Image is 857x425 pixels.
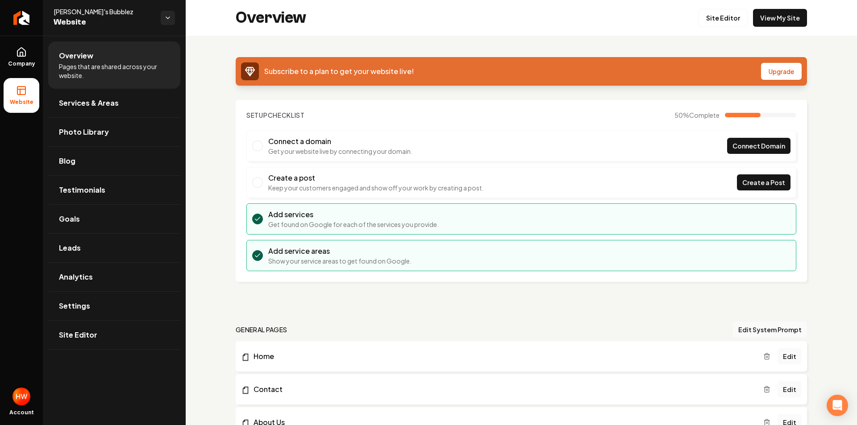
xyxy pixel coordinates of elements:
[246,111,305,120] h2: Checklist
[54,7,154,16] span: [PERSON_NAME]'s Bubblez
[59,272,93,282] span: Analytics
[689,111,720,119] span: Complete
[268,183,484,192] p: Keep your customers engaged and show off your work by creating a post.
[737,174,790,190] a: Create a Post
[9,409,34,416] span: Account
[59,243,81,253] span: Leads
[48,176,180,204] a: Testimonials
[268,256,412,265] p: Show your service areas to get found on Google.
[48,147,180,175] a: Blog
[12,388,30,405] button: Open user button
[6,99,37,106] span: Website
[241,351,763,362] a: Home
[733,322,807,338] button: Edit System Prompt
[4,40,39,74] a: Company
[48,234,180,262] a: Leads
[742,178,785,187] span: Create a Post
[246,111,268,119] span: Setup
[54,16,154,29] span: Website
[48,118,180,146] a: Photo Library
[59,185,105,195] span: Testimonials
[268,173,484,183] h3: Create a post
[268,147,412,156] p: Get your website live by connecting your domain.
[236,9,306,27] h2: Overview
[674,111,720,120] span: 50 %
[48,321,180,349] a: Site Editor
[827,395,848,416] div: Open Intercom Messenger
[59,127,109,137] span: Photo Library
[4,60,39,67] span: Company
[236,325,287,334] h2: general pages
[727,138,790,154] a: Connect Domain
[753,9,807,27] a: View My Site
[59,50,93,61] span: Overview
[59,98,119,108] span: Services & Areas
[48,292,180,320] a: Settings
[264,66,414,76] span: Subscribe to a plan to get your website live!
[59,62,170,80] span: Pages that are shared across your website.
[268,136,412,147] h3: Connect a domain
[241,384,763,395] a: Contact
[12,388,30,405] img: HSA Websites
[59,301,90,311] span: Settings
[48,263,180,291] a: Analytics
[732,141,785,151] span: Connect Domain
[761,63,802,80] button: Upgrade
[268,209,439,220] h3: Add services
[699,9,748,27] a: Site Editor
[13,11,30,25] img: Rebolt Logo
[59,156,75,166] span: Blog
[59,330,97,340] span: Site Editor
[778,348,802,364] a: Edit
[268,220,439,229] p: Get found on Google for each of the services you provide.
[778,381,802,397] a: Edit
[268,246,412,256] h3: Add service areas
[48,205,180,233] a: Goals
[48,89,180,117] a: Services & Areas
[59,214,80,224] span: Goals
